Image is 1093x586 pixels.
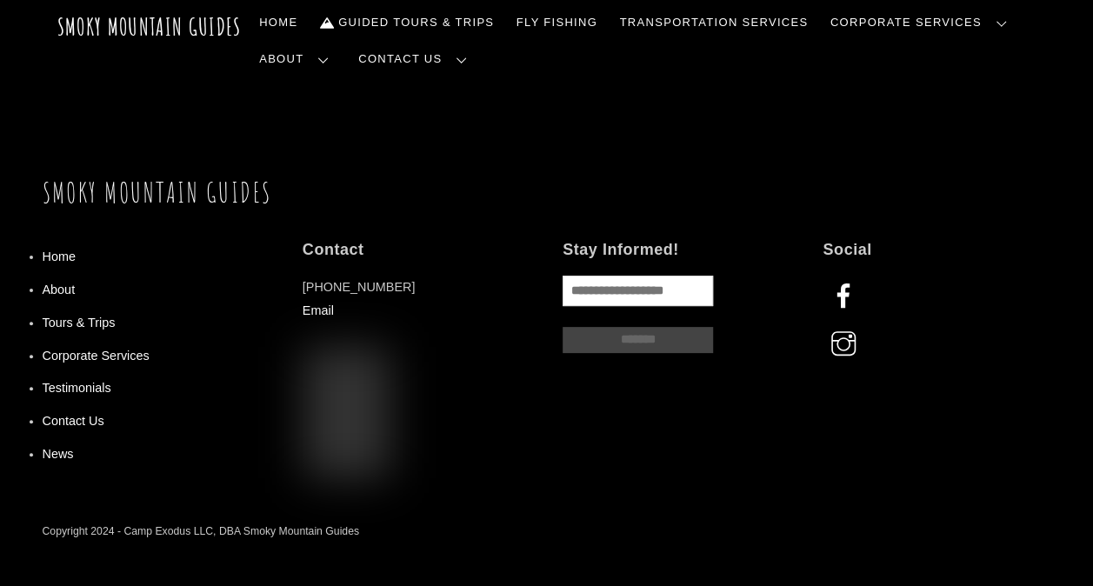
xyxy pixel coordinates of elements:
a: Home [252,4,304,41]
a: Contact Us [43,414,104,428]
a: Smoky Mountain Guides [43,176,272,210]
div: Copyright 2024 - Camp Exodus LLC, DBA Smoky Mountain Guides [43,522,360,541]
a: News [43,447,74,461]
a: facebook [823,289,870,303]
a: Contact Us [351,41,481,77]
a: Email [303,303,334,317]
a: instagram [823,336,870,350]
a: Fly Fishing [510,4,604,41]
a: Smoky Mountain Guides [57,12,242,41]
a: Testimonials [43,381,111,395]
a: Tours & Trips [43,316,116,330]
img: TripAdvisor [303,346,390,477]
a: Corporate Services [43,349,150,363]
a: About [43,283,76,296]
h4: Social [823,240,1050,260]
h4: Contact [303,240,530,260]
a: About [252,41,343,77]
h4: Stay Informed! [563,240,790,260]
a: Corporate Services [823,4,1021,41]
p: [PHONE_NUMBER] [303,276,530,322]
a: Guided Tours & Trips [313,4,501,41]
a: Home [43,250,76,263]
a: Transportation Services [613,4,815,41]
